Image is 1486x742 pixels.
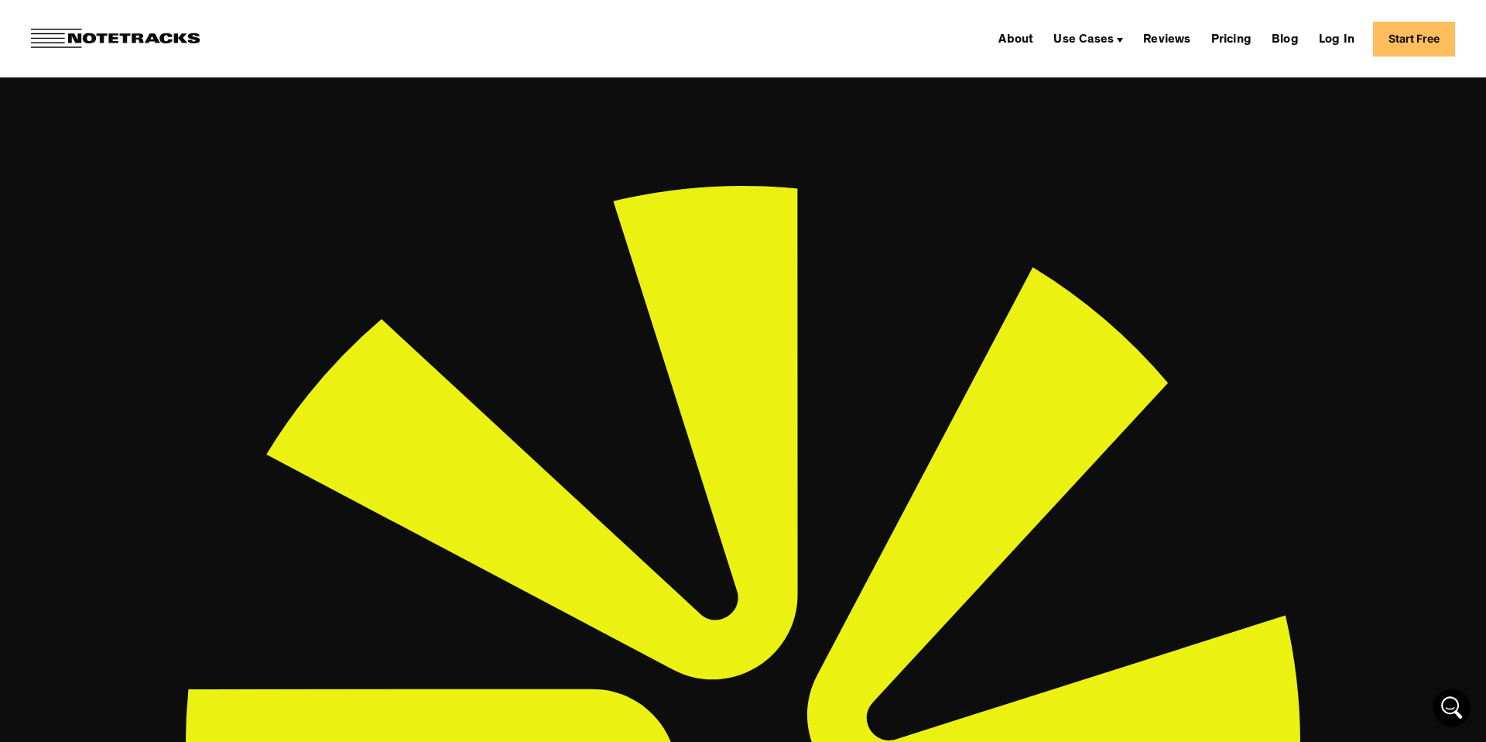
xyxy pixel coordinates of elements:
[1433,689,1471,727] div: Open Intercom Messenger
[1047,26,1129,51] div: Use Cases
[1313,26,1361,51] a: Log In
[1205,26,1258,51] a: Pricing
[992,26,1039,51] a: About
[1137,26,1197,51] a: Reviews
[1265,26,1305,51] a: Blog
[1373,22,1455,57] a: Start Free
[1053,34,1114,46] div: Use Cases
